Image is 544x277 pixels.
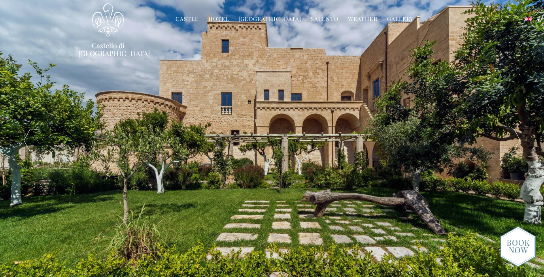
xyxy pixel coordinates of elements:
a: Weather [348,15,378,24]
img: English [525,17,532,21]
img: Castello di Ugento [92,3,124,37]
a: Salento [311,15,338,24]
a: Castle [176,15,199,24]
a: Hotel [208,15,229,24]
a: [GEOGRAPHIC_DATA] [238,15,301,24]
a: Castello di [GEOGRAPHIC_DATA] [78,41,138,57]
a: Gallery [387,15,414,24]
img: new-booknow.png [500,226,536,267]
